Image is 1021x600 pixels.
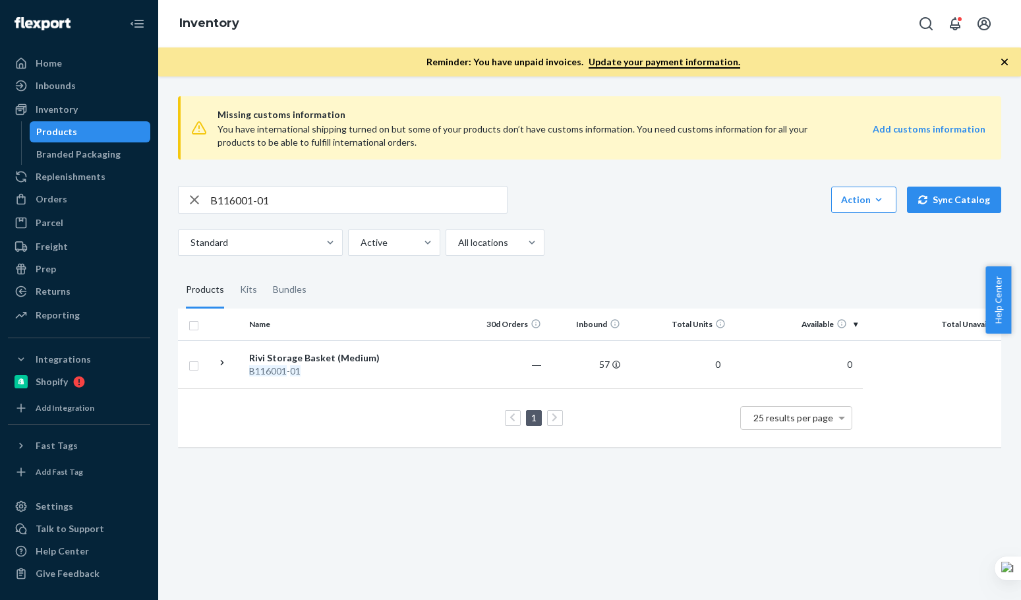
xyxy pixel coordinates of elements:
a: Talk to Support [8,518,150,539]
a: Orders [8,189,150,210]
em: B116001 [249,365,287,376]
div: Settings [36,500,73,513]
button: Action [831,187,896,213]
div: Inventory [36,103,78,116]
div: You have international shipping turned on but some of your products don’t have customs informatio... [218,123,832,149]
div: Action [841,193,887,206]
div: Fast Tags [36,439,78,452]
span: 0 [710,359,726,370]
div: Returns [36,285,71,298]
td: 57 [546,340,626,388]
div: Freight [36,240,68,253]
div: Orders [36,193,67,206]
div: Kits [240,272,257,309]
div: Products [36,125,77,138]
a: Update your payment information. [589,56,740,69]
input: Standard [189,236,190,249]
span: Missing customs information [218,107,985,123]
th: 30d Orders [467,309,546,340]
div: Bundles [273,272,306,309]
a: Page 1 is your current page [529,412,539,423]
div: Give Feedback [36,567,100,580]
a: Products [30,121,151,142]
a: Inbounds [8,75,150,96]
a: Add customs information [873,123,985,149]
strong: Add customs information [873,123,985,135]
button: Close Navigation [124,11,150,37]
div: Rivi Storage Basket (Medium) [249,351,387,365]
span: 25 results per page [753,412,833,423]
a: Branded Packaging [30,144,151,165]
button: Fast Tags [8,435,150,456]
div: Replenishments [36,170,105,183]
a: Inventory [179,16,239,30]
a: Inventory [8,99,150,120]
img: Flexport logo [15,17,71,30]
div: Products [186,272,224,309]
a: Home [8,53,150,74]
button: Integrations [8,349,150,370]
p: Reminder: You have unpaid invoices. [426,55,740,69]
div: Home [36,57,62,70]
a: Help Center [8,541,150,562]
div: Branded Packaging [36,148,121,161]
td: ― [467,340,546,388]
th: Inbound [546,309,626,340]
button: Sync Catalog [907,187,1001,213]
em: 01 [290,365,301,376]
div: Help Center [36,545,89,558]
a: Returns [8,281,150,302]
div: Integrations [36,353,91,366]
a: Freight [8,236,150,257]
div: Inbounds [36,79,76,92]
a: Add Integration [8,398,150,419]
ol: breadcrumbs [169,5,250,43]
div: Parcel [36,216,63,229]
a: Reporting [8,305,150,326]
button: Open notifications [942,11,968,37]
button: Help Center [985,266,1011,334]
div: Talk to Support [36,522,104,535]
a: Replenishments [8,166,150,187]
button: Open account menu [971,11,997,37]
button: Give Feedback [8,563,150,584]
th: Available [731,309,863,340]
a: Prep [8,258,150,280]
a: Parcel [8,212,150,233]
input: All locations [457,236,458,249]
input: Active [359,236,361,249]
button: Open Search Box [913,11,939,37]
div: - [249,365,387,378]
div: Shopify [36,375,68,388]
a: Add Fast Tag [8,462,150,483]
th: Total Units [626,309,731,340]
div: Add Fast Tag [36,466,83,477]
a: Settings [8,496,150,517]
div: Add Integration [36,402,94,413]
div: Prep [36,262,56,276]
input: Search inventory by name or sku [210,187,507,213]
th: Name [244,309,392,340]
span: 0 [842,359,858,370]
a: Shopify [8,371,150,392]
div: Reporting [36,309,80,322]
